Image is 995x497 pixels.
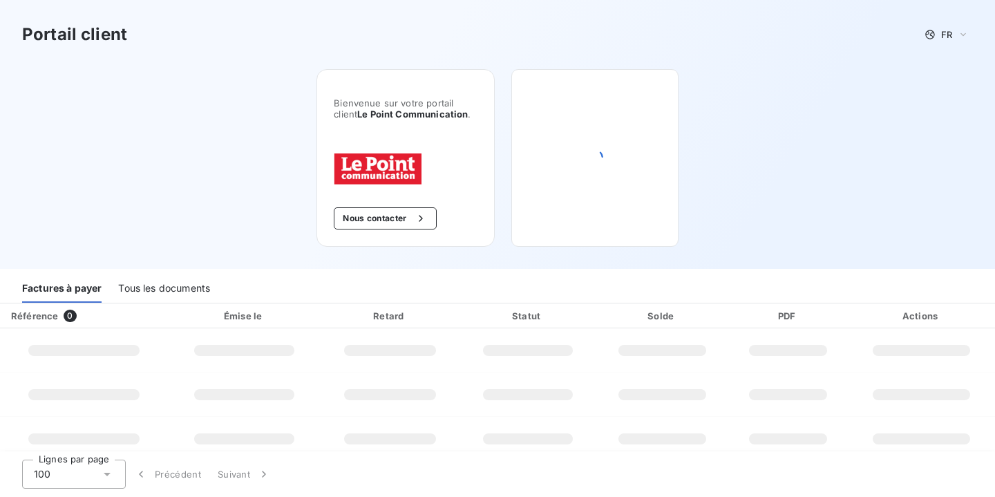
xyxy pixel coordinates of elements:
div: Tous les documents [118,274,210,303]
img: Company logo [334,153,422,185]
button: Suivant [209,460,279,489]
div: Actions [851,309,992,323]
span: Bienvenue sur votre portail client . [334,97,477,120]
div: Statut [462,309,593,323]
span: FR [941,29,952,40]
div: Solde [598,309,726,323]
div: Émise le [171,309,318,323]
button: Nous contacter [334,207,436,229]
div: Référence [11,310,58,321]
h3: Portail client [22,22,127,47]
span: 100 [34,467,50,481]
button: Précédent [126,460,209,489]
span: 0 [64,310,76,322]
div: Factures à payer [22,274,102,303]
span: Le Point Communication [357,109,468,120]
div: Retard [323,309,457,323]
div: PDF [731,309,845,323]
